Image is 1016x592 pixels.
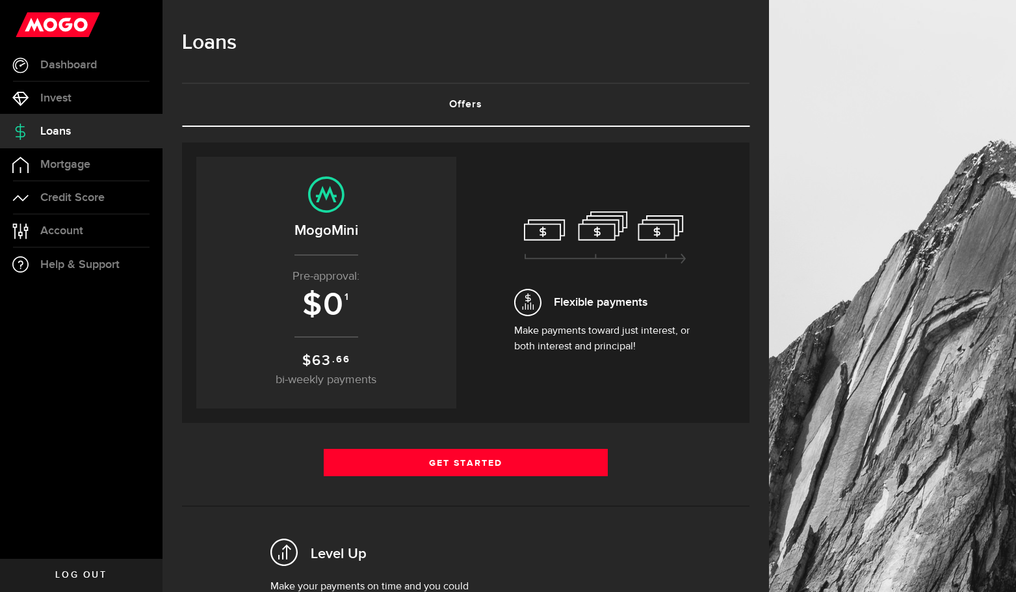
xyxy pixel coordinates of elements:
[554,293,647,311] span: Flexible payments
[40,159,90,170] span: Mortgage
[40,225,83,237] span: Account
[55,571,107,580] span: Log out
[40,92,72,104] span: Invest
[40,259,120,271] span: Help & Support
[332,353,350,367] sup: .66
[323,286,345,325] span: 0
[312,352,332,370] span: 63
[276,374,376,386] span: bi-weekly payments
[182,26,749,60] h1: Loans
[40,59,97,71] span: Dashboard
[209,268,443,286] p: Pre-approval:
[311,545,367,565] h2: Level Up
[182,84,749,126] a: Offers
[514,323,696,355] p: Make payments toward just interest, or both interest and principal!
[302,286,323,325] span: $
[302,352,312,370] span: $
[182,83,749,127] ul: Tabs Navigation
[40,126,71,137] span: Loans
[209,220,443,241] h2: MogoMini
[324,449,608,476] a: Get Started
[40,192,105,204] span: Credit Score
[345,291,350,303] sup: 1
[961,537,1016,592] iframe: LiveChat chat widget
